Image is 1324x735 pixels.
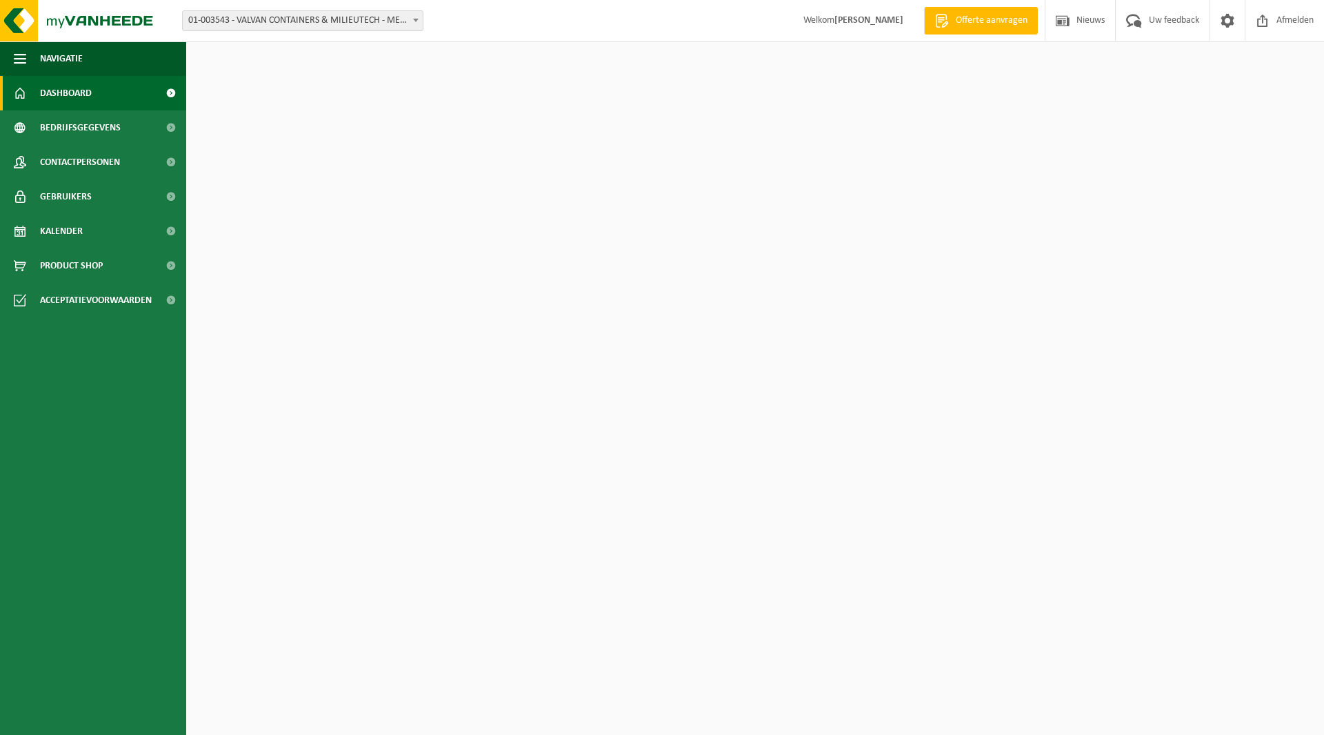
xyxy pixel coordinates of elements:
strong: [PERSON_NAME] [834,15,903,26]
span: Gebruikers [40,179,92,214]
span: 01-003543 - VALVAN CONTAINERS & MILIEUTECH - MENEN [182,10,423,31]
span: Offerte aanvragen [952,14,1031,28]
a: Offerte aanvragen [924,7,1038,35]
span: Product Shop [40,248,103,283]
span: Acceptatievoorwaarden [40,283,152,317]
span: Dashboard [40,76,92,110]
span: 01-003543 - VALVAN CONTAINERS & MILIEUTECH - MENEN [183,11,423,30]
span: Contactpersonen [40,145,120,179]
span: Navigatie [40,41,83,76]
span: Kalender [40,214,83,248]
span: Bedrijfsgegevens [40,110,121,145]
